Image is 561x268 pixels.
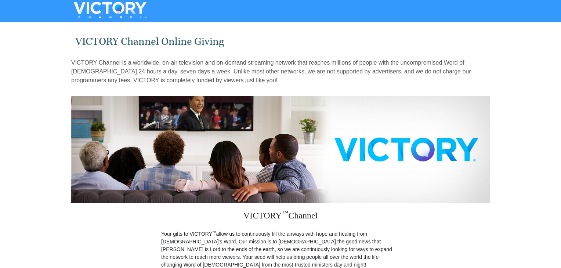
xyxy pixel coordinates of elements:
h1: VICTORY Channel Online Giving [75,36,486,48]
sup: ™ [282,209,289,217]
img: VICTORYTHON - VICTORY Channel [64,2,156,18]
h3: VICTORY Channel [161,203,400,230]
sup: ™ [212,230,216,235]
p: VICTORY Channel is a worldwide, on-air television and on-demand streaming network that reaches mi... [71,58,490,85]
